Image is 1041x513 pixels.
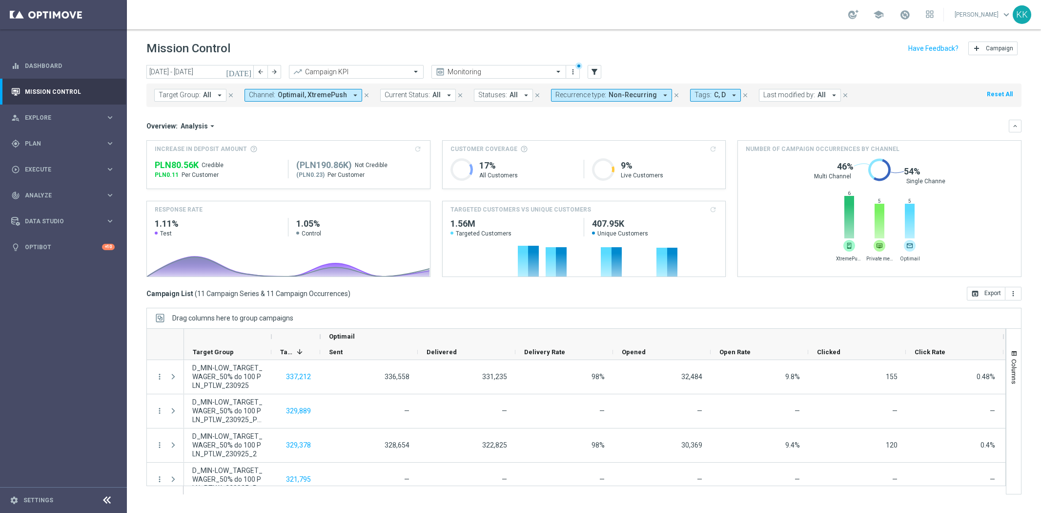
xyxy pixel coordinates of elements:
img: email.svg [904,240,916,252]
a: Settings [23,497,53,503]
h2: 1,560,013 [450,218,576,230]
i: track_changes [11,191,20,200]
div: Analyze [11,191,105,200]
span: Target Group: [159,91,201,99]
span: Open Rate = Opened / Delivered [785,441,800,449]
i: filter_alt [590,67,599,76]
h2: 407,953 [592,218,717,230]
button: 329,378 [285,439,312,451]
i: preview [435,67,445,77]
button: lightbulb Optibot +10 [11,243,115,251]
multiple-options-button: Export to CSV [967,289,1021,297]
button: Tags: C, D arrow_drop_down [690,89,741,102]
button: close [533,90,542,101]
span: Credible [202,161,224,169]
span: 336,558 [385,373,409,381]
span: PLN190,858 [296,159,352,171]
span: Data Studio [25,218,105,224]
div: Execute [11,165,105,174]
div: Dashboard [11,53,115,79]
span: Channel: [249,91,275,99]
i: close [742,92,749,99]
span: 331,235 [482,373,507,381]
span: Not Credible [355,161,388,169]
span: school [873,9,884,20]
span: Unique Customers [592,230,717,237]
div: person_search Explore keyboard_arrow_right [11,114,115,122]
p: Live Customers [621,171,717,179]
i: close [842,92,849,99]
span: 32,484 [681,373,702,381]
i: close [363,92,370,99]
span: Targeted Customers [450,230,576,237]
i: lightbulb [11,243,20,252]
span: Delivered [427,348,457,356]
button: close [841,90,850,101]
h4: TARGETED CUSTOMERS VS UNIQUE CUSTOMERS [450,205,591,214]
span: 5 [874,198,885,204]
button: close [741,90,750,101]
h1: 9% [621,160,717,171]
div: Mission Control [11,79,115,105]
span: Test [160,230,172,237]
input: Select date range [146,65,254,79]
span: — [502,475,507,483]
div: Press SPACE to select this row. [147,463,184,497]
i: trending_up [293,67,303,77]
span: Current Status: [385,91,430,99]
i: equalizer [11,62,20,70]
i: arrow_back [257,68,264,75]
button: keyboard_arrow_down [1009,120,1021,132]
span: Tags: [694,91,712,99]
span: Delivery Rate [524,348,565,356]
i: person_search [11,113,20,122]
button: track_changes Analyze keyboard_arrow_right [11,192,115,199]
i: gps_fixed [11,139,20,148]
span: 54% [904,166,920,177]
span: PLN0.11 [155,171,179,179]
span: Opened [622,348,646,356]
i: more_vert [569,68,577,76]
i: settings [10,496,19,505]
span: Single Channel [906,177,947,185]
span: 30,369 [681,441,702,449]
button: more_vert [568,66,578,78]
span: Optimail [897,256,923,262]
span: Statuses: [478,91,507,99]
span: ( [195,289,197,298]
button: close [456,90,465,101]
h1: Mission Control [146,42,230,56]
button: more_vert [155,406,164,415]
button: filter_alt [588,65,601,79]
h1: 17% [479,160,576,171]
span: PLN80,555 [155,159,199,171]
h4: Response Rate [155,205,203,214]
i: keyboard_arrow_right [105,139,115,148]
i: arrow_drop_down [661,91,670,100]
div: Mission Control [11,88,115,96]
div: Data Studio keyboard_arrow_right [11,217,115,225]
span: Click Rate [915,348,945,356]
button: equalizer Dashboard [11,62,115,70]
span: Open Rate = Opened / Delivered [795,407,800,415]
ng-select: Campaign KPI [289,65,424,79]
span: XtremePush [836,256,863,262]
span: Target Group [193,348,234,356]
a: Dashboard [25,53,115,79]
span: Sent [329,348,343,356]
span: D_MIN-LOW_TARGET_WAGER_50% do 100 PLN_PTLW_230925 [192,363,263,390]
button: more_vert [155,441,164,449]
i: arrow_drop_down [830,91,838,100]
span: Number of campaign occurrences by channel [746,145,899,153]
span: Recurrence type: [555,91,606,99]
span: 155 [886,373,898,381]
a: [PERSON_NAME]keyboard_arrow_down [954,7,1013,22]
i: close [534,92,541,99]
span: C, D [714,91,726,99]
span: Click Rate = Clicked / Opened [990,407,995,415]
span: Customer Coverage [450,145,517,153]
span: Click Rate = Clicked / Opened [977,373,995,381]
button: Current Status: All arrow_drop_down [380,89,456,102]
